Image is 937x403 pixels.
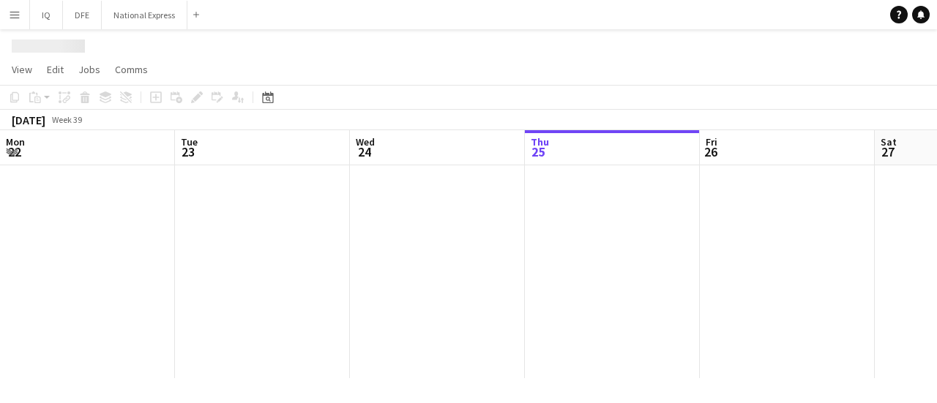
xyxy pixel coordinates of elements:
[4,143,25,160] span: 22
[63,1,102,29] button: DFE
[531,135,549,148] span: Thu
[30,1,63,29] button: IQ
[6,60,38,79] a: View
[6,135,25,148] span: Mon
[529,143,549,160] span: 25
[78,63,100,76] span: Jobs
[179,143,198,160] span: 23
[115,63,148,76] span: Comms
[706,135,717,148] span: Fri
[878,143,897,160] span: 27
[12,63,32,76] span: View
[881,135,897,148] span: Sat
[12,113,45,127] div: [DATE]
[48,114,85,125] span: Week 39
[354,143,375,160] span: 24
[356,135,375,148] span: Wed
[72,60,106,79] a: Jobs
[703,143,717,160] span: 26
[181,135,198,148] span: Tue
[102,1,187,29] button: National Express
[47,63,64,76] span: Edit
[109,60,154,79] a: Comms
[41,60,70,79] a: Edit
